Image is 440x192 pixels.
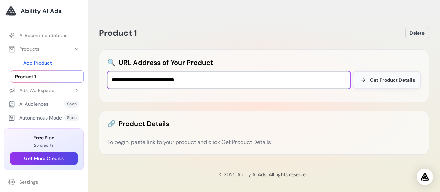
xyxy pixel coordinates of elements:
[107,138,421,146] div: To begin, paste link to your product and click Get Product Details
[11,70,84,83] a: Product 1
[64,114,79,121] span: Soon
[410,30,425,36] span: Delete
[21,6,62,16] span: Ability AI Ads
[107,58,116,67] span: 🔍
[4,43,84,55] button: Products
[4,176,84,188] a: Settings
[417,169,433,185] div: Open Intercom Messenger
[93,171,434,178] p: © 2025 Ability AI Ads. All rights reserved.
[10,152,78,165] button: Get More Credits
[8,46,40,53] div: Products
[4,29,84,42] a: AI Recommendations
[99,27,137,38] span: Product 1
[64,101,79,108] span: Soon
[353,71,421,89] button: Get Product Details
[10,134,78,141] h3: Free Plan
[8,87,54,94] div: Ads Workspace
[107,58,421,67] h2: URL Address of Your Product
[107,119,116,128] span: 🔗
[107,119,421,128] h2: Product Details
[8,114,62,121] div: Autonomous Mode
[8,101,48,108] div: AI Audiences
[10,143,78,148] p: 25 credits
[405,28,429,38] button: Delete
[4,84,84,97] button: Ads Workspace
[370,77,415,83] span: Get Product Details
[11,57,84,69] a: Add Product
[15,73,36,80] span: Product 1
[5,5,82,16] a: Ability AI Ads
